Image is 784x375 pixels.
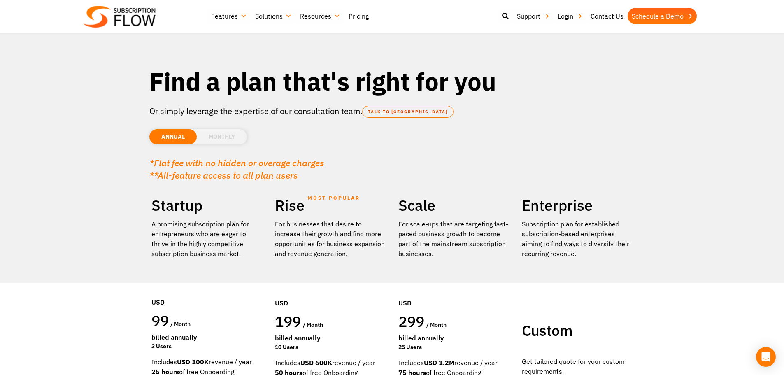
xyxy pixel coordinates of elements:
[300,359,332,367] strong: USD 600K
[398,333,509,343] div: Billed Annually
[197,129,247,144] li: MONTHLY
[522,321,572,340] span: Custom
[207,8,251,24] a: Features
[513,8,554,24] a: Support
[149,129,197,144] li: ANNUAL
[756,347,776,367] div: Open Intercom Messenger
[151,342,263,351] div: 3 Users
[398,219,509,259] div: For scale-ups that are targeting fast-paced business growth to become part of the mainstream subs...
[628,8,697,24] a: Schedule a Demo
[296,8,344,24] a: Resources
[275,273,386,312] div: USD
[424,359,454,367] strong: USD 1.2M
[151,332,263,342] div: Billed Annually
[308,189,360,207] span: MOST POPULAR
[151,196,263,215] h2: Startup
[522,196,633,215] h2: Enterprise
[275,343,386,352] div: 10 Users
[275,219,386,259] div: For businesses that desire to increase their growth and find more opportunities for business expa...
[344,8,373,24] a: Pricing
[151,273,263,311] div: USD
[426,321,447,328] span: / month
[177,358,209,366] strong: USD 100K
[149,105,635,117] p: Or simply leverage the expertise of our consultation team.
[398,343,509,352] div: 25 Users
[398,273,509,312] div: USD
[149,157,324,169] em: *Flat fee with no hidden or overage charges
[275,312,301,331] span: 199
[151,219,263,259] p: A promising subscription plan for entrepreneurs who are eager to thrive in the highly competitive...
[151,311,169,330] span: 99
[275,196,386,215] h2: Rise
[554,8,586,24] a: Login
[149,169,298,181] em: **All-feature access to all plan users
[149,66,635,97] h1: Find a plan that's right for you
[398,312,425,331] span: 299
[275,333,386,343] div: Billed Annually
[303,321,323,328] span: / month
[586,8,628,24] a: Contact Us
[84,6,156,28] img: Subscriptionflow
[398,196,509,215] h2: Scale
[362,106,454,118] a: TALK TO [GEOGRAPHIC_DATA]
[251,8,296,24] a: Solutions
[522,219,633,259] p: Subscription plan for established subscription-based enterprises aiming to find ways to diversify...
[170,320,191,328] span: / month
